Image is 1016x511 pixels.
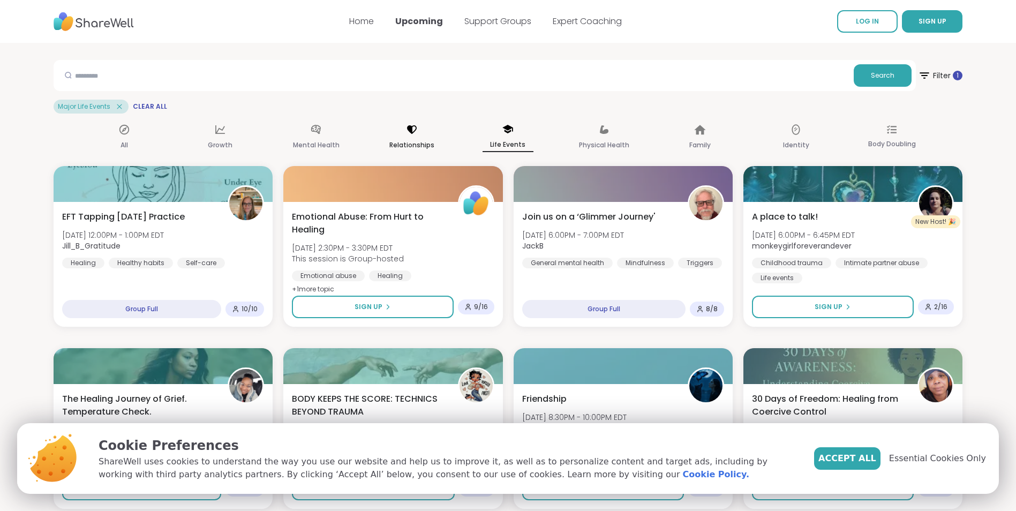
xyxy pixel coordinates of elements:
[783,139,809,152] p: Identity
[856,17,879,26] span: LOG IN
[889,452,986,465] span: Essential Cookies Only
[99,436,797,455] p: Cookie Preferences
[919,17,946,26] span: SIGN UP
[814,447,880,470] button: Accept All
[919,369,952,402] img: Coach_T
[474,303,488,311] span: 9 / 16
[395,15,443,27] a: Upcoming
[522,423,576,433] b: pipishay2olivia
[292,296,453,318] button: Sign Up
[483,138,533,152] p: Life Events
[911,215,960,228] div: New Host! 🎉
[208,139,232,152] p: Growth
[683,468,749,481] a: Cookie Policy.
[54,7,134,36] img: ShareWell Nav Logo
[553,15,622,27] a: Expert Coaching
[133,102,167,111] span: Clear All
[522,300,686,318] div: Group Full
[109,258,173,268] div: Healthy habits
[522,211,656,223] span: Join us on a ‘Glimmer Journey'
[292,243,404,253] span: [DATE] 2:30PM - 3:30PM EDT
[292,270,365,281] div: Emotional abuse
[292,253,404,264] span: This session is Group-hosted
[617,258,674,268] div: Mindfulness
[918,60,962,91] button: Filter 1
[62,211,185,223] span: EFT Tapping [DATE] Practice
[62,230,164,241] span: [DATE] 12:00PM - 1:00PM EDT
[229,187,262,220] img: Jill_B_Gratitude
[752,273,802,283] div: Life events
[836,258,928,268] div: Intimate partner abuse
[58,102,110,111] span: Major Life Events
[389,139,434,152] p: Relationships
[918,63,962,88] span: Filter
[689,139,711,152] p: Family
[522,412,627,423] span: [DATE] 8:30PM - 10:00PM EDT
[62,300,221,318] div: Group Full
[522,393,567,405] span: Friendship
[815,302,842,312] span: Sign Up
[464,15,531,27] a: Support Groups
[349,15,374,27] a: Home
[579,139,629,152] p: Physical Health
[293,139,340,152] p: Mental Health
[460,187,493,220] img: ShareWell
[689,187,723,220] img: JackB
[177,258,225,268] div: Self-care
[355,302,382,312] span: Sign Up
[919,187,952,220] img: monkeygirlforeverandever
[902,10,962,33] button: SIGN UP
[818,452,876,465] span: Accept All
[242,305,258,313] span: 10 / 10
[99,455,797,481] p: ShareWell uses cookies to understand the way you use our website and help us to improve it, as we...
[292,211,446,236] span: Emotional Abuse: From Hurt to Healing
[752,241,852,251] b: monkeygirlforeverandever
[868,138,916,151] p: Body Doubling
[292,393,446,418] span: BODY KEEPS THE SCORE: TECHNICS BEYOND TRAUMA
[689,369,723,402] img: pipishay2olivia
[854,64,912,87] button: Search
[957,71,959,80] span: 1
[752,393,906,418] span: 30 Days of Freedom: Healing from Coercive Control
[62,241,121,251] b: Jill_B_Gratitude
[706,305,718,313] span: 8 / 8
[522,241,544,251] b: JackB
[752,230,855,241] span: [DATE] 6:00PM - 6:45PM EDT
[522,258,613,268] div: General mental health
[678,258,722,268] div: Triggers
[460,369,493,402] img: Tammy21
[62,258,104,268] div: Healing
[229,369,262,402] img: levornia
[121,139,128,152] p: All
[752,258,831,268] div: Childhood trauma
[752,211,818,223] span: A place to talk!
[522,230,624,241] span: [DATE] 6:00PM - 7:00PM EDT
[871,71,894,80] span: Search
[62,393,216,418] span: The Healing Journey of Grief. Temperature Check.
[752,296,914,318] button: Sign Up
[369,270,411,281] div: Healing
[837,10,898,33] a: LOG IN
[934,303,947,311] span: 2 / 16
